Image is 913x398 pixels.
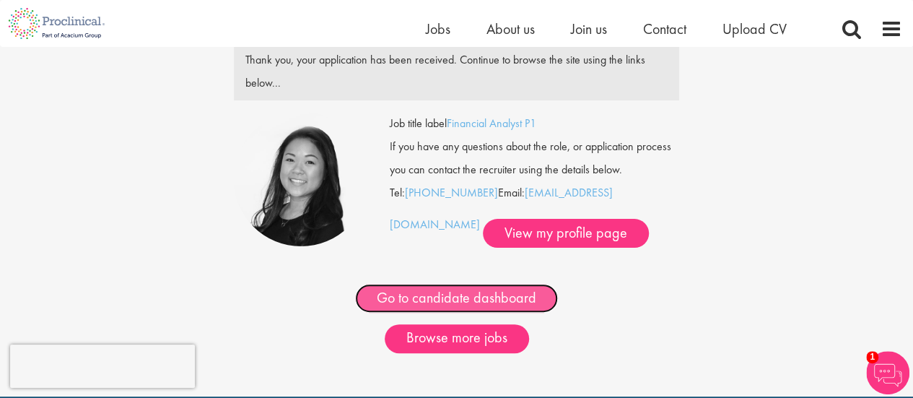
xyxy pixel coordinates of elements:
a: Join us [571,20,607,38]
a: About us [486,20,535,38]
a: Go to candidate dashboard [355,284,558,313]
a: Upload CV [722,20,787,38]
div: Tel: Email: [390,112,680,248]
iframe: reCAPTCHA [10,345,195,388]
a: Contact [643,20,686,38]
div: Thank you, your application has been received. Continue to browse the site using the links below... [235,48,679,95]
a: View my profile page [483,219,649,248]
img: Chatbot [866,351,909,394]
div: Job title label [379,112,691,135]
a: Browse more jobs [385,324,529,353]
span: 1 [866,351,878,363]
a: Jobs [426,20,450,38]
div: If you have any questions about the role, or application process you can contact the recruiter us... [379,135,691,181]
a: [PHONE_NUMBER] [405,185,498,200]
img: Numhom Sudsok [234,112,368,246]
a: Financial Analyst P1 [447,116,536,131]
